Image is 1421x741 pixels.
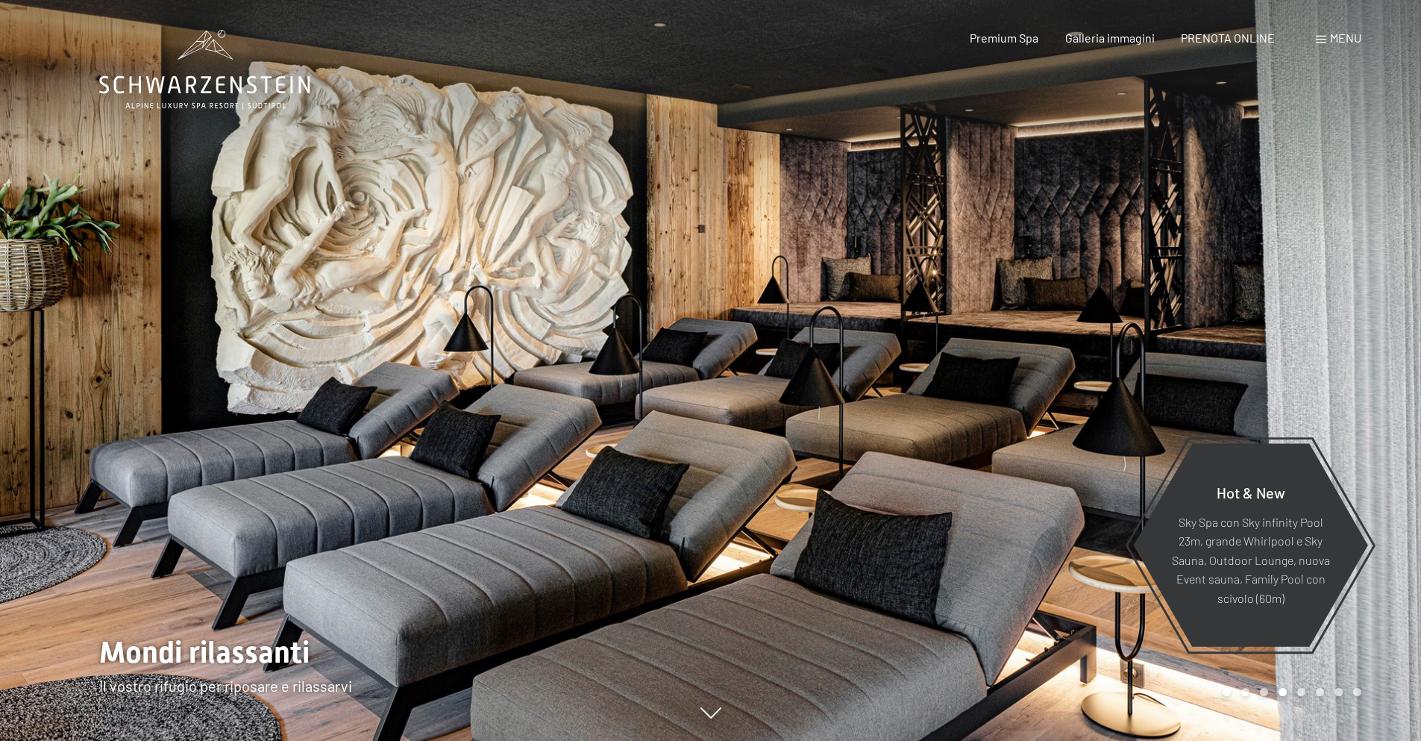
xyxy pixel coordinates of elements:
span: Menu [1330,31,1361,45]
a: Galleria immagini [1065,31,1155,45]
div: Carousel Pagination [1217,688,1361,696]
a: Premium Spa [970,31,1038,45]
div: Carousel Page 8 [1353,688,1361,696]
div: Carousel Page 6 [1316,688,1324,696]
div: Carousel Page 5 [1297,688,1305,696]
p: Sky Spa con Sky infinity Pool 23m, grande Whirlpool e Sky Sauna, Outdoor Lounge, nuova Event saun... [1170,512,1331,607]
div: Carousel Page 2 [1241,688,1249,696]
span: Hot & New [1217,483,1285,501]
div: Carousel Page 3 [1260,688,1268,696]
div: Carousel Page 1 [1223,688,1231,696]
div: Carousel Page 4 (Current Slide) [1279,688,1287,696]
a: Hot & New Sky Spa con Sky infinity Pool 23m, grande Whirlpool e Sky Sauna, Outdoor Lounge, nuova ... [1132,443,1369,648]
div: Carousel Page 7 [1334,688,1343,696]
a: PRENOTA ONLINE [1181,31,1275,45]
